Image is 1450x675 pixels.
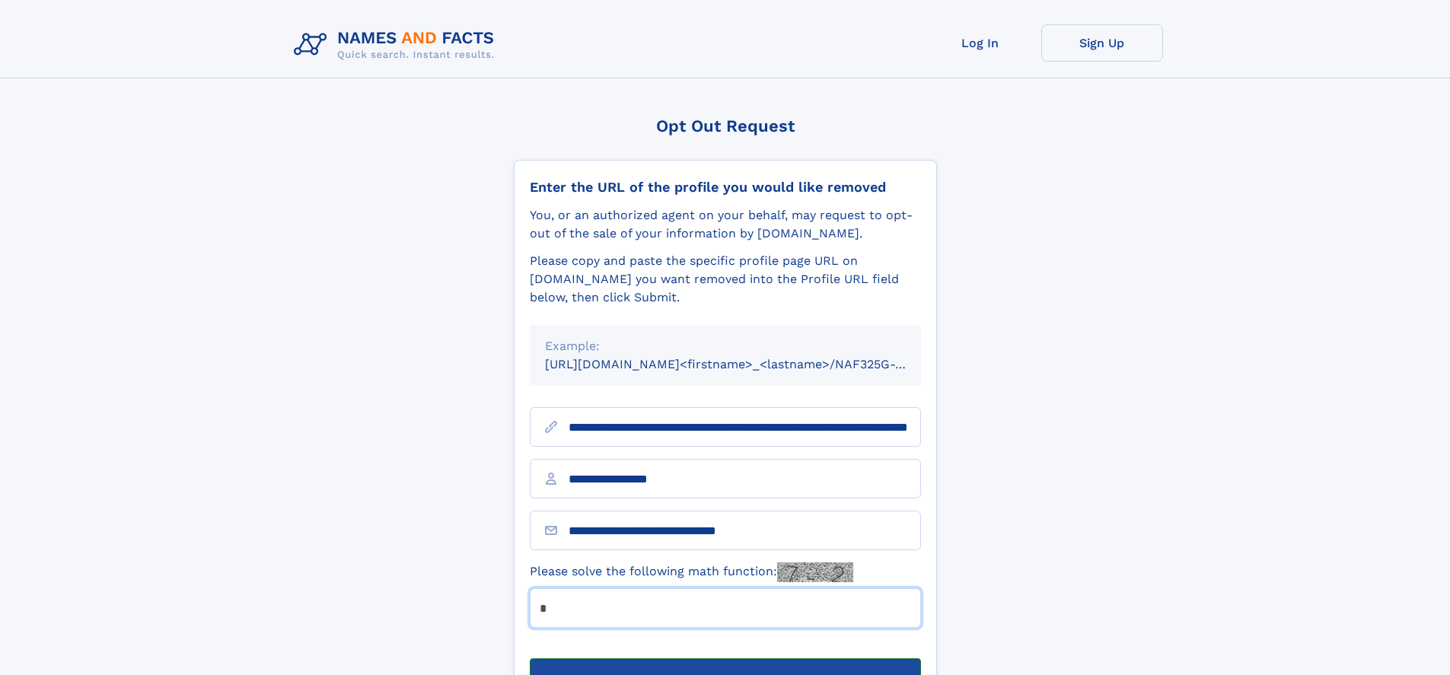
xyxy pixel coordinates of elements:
[1041,24,1163,62] a: Sign Up
[919,24,1041,62] a: Log In
[530,206,921,243] div: You, or an authorized agent on your behalf, may request to opt-out of the sale of your informatio...
[288,24,507,65] img: Logo Names and Facts
[545,357,950,371] small: [URL][DOMAIN_NAME]<firstname>_<lastname>/NAF325G-xxxxxxxx
[514,116,937,135] div: Opt Out Request
[530,562,853,582] label: Please solve the following math function:
[530,179,921,196] div: Enter the URL of the profile you would like removed
[545,337,906,355] div: Example:
[530,252,921,307] div: Please copy and paste the specific profile page URL on [DOMAIN_NAME] you want removed into the Pr...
